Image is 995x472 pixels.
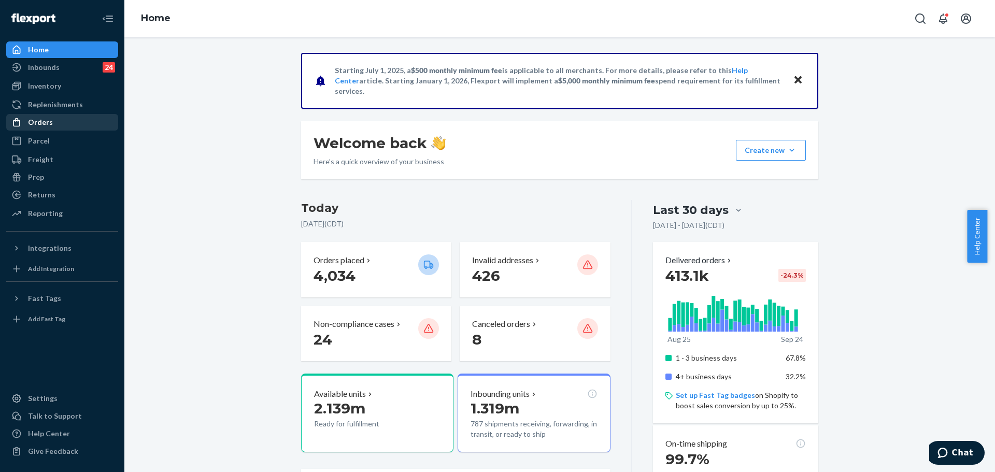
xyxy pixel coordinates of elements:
a: Returns [6,187,118,203]
button: Close [791,73,805,88]
span: 8 [472,331,481,348]
button: Open notifications [933,8,954,29]
p: Orders placed [314,254,364,266]
button: Available units2.139mReady for fulfillment [301,374,453,452]
div: Orders [28,117,53,127]
span: 2.139m [314,399,365,417]
button: Give Feedback [6,443,118,460]
a: Orders [6,114,118,131]
a: Set up Fast Tag badges [676,391,755,399]
div: Parcel [28,136,50,146]
p: Ready for fulfillment [314,419,410,429]
p: Available units [314,388,366,400]
p: [DATE] - [DATE] ( CDT ) [653,220,724,231]
div: Add Integration [28,264,74,273]
div: Freight [28,154,53,165]
h3: Today [301,200,610,217]
a: Reporting [6,205,118,222]
a: Add Integration [6,261,118,277]
div: Replenishments [28,99,83,110]
p: On-time shipping [665,438,727,450]
p: 787 shipments receiving, forwarding, in transit, or ready to ship [471,419,597,439]
p: Sep 24 [781,334,803,345]
p: Inbounding units [471,388,530,400]
span: 413.1k [665,267,709,284]
span: 426 [472,267,500,284]
div: Last 30 days [653,202,729,218]
button: Invalid addresses 426 [460,242,610,297]
a: Replenishments [6,96,118,113]
div: Home [28,45,49,55]
p: Aug 25 [667,334,691,345]
a: Inventory [6,78,118,94]
p: Starting July 1, 2025, a is applicable to all merchants. For more details, please refer to this a... [335,65,783,96]
img: Flexport logo [11,13,55,24]
button: Integrations [6,240,118,256]
div: Help Center [28,428,70,439]
span: 24 [314,331,332,348]
a: Help Center [6,425,118,442]
p: [DATE] ( CDT ) [301,219,610,229]
div: Reporting [28,208,63,219]
button: Non-compliance cases 24 [301,306,451,361]
div: Give Feedback [28,446,78,456]
button: Open account menu [956,8,976,29]
span: $5,000 monthly minimum fee [558,76,655,85]
p: Invalid addresses [472,254,533,266]
button: Help Center [967,210,987,263]
button: Open Search Box [910,8,931,29]
p: 4+ business days [676,371,778,382]
div: 24 [103,62,115,73]
div: Returns [28,190,55,200]
img: hand-wave emoji [431,136,446,150]
a: Parcel [6,133,118,149]
a: Inbounds24 [6,59,118,76]
span: 99.7% [665,450,709,468]
span: $500 monthly minimum fee [411,66,502,75]
div: Integrations [28,243,72,253]
button: Fast Tags [6,290,118,307]
span: 32.2% [786,372,806,381]
div: Prep [28,172,44,182]
div: Inventory [28,81,61,91]
a: Home [141,12,170,24]
span: 1.319m [471,399,519,417]
p: on Shopify to boost sales conversion by up to 25%. [676,390,806,411]
p: Canceled orders [472,318,530,330]
p: 1 - 3 business days [676,353,778,363]
a: Settings [6,390,118,407]
iframe: Opens a widget where you can chat to one of our agents [929,441,985,467]
button: Canceled orders 8 [460,306,610,361]
div: Fast Tags [28,293,61,304]
button: Orders placed 4,034 [301,242,451,297]
div: Settings [28,393,58,404]
ol: breadcrumbs [133,4,179,34]
div: Inbounds [28,62,60,73]
div: Talk to Support [28,411,82,421]
a: Prep [6,169,118,185]
p: Here’s a quick overview of your business [314,156,446,167]
button: Talk to Support [6,408,118,424]
button: Create new [736,140,806,161]
a: Freight [6,151,118,168]
div: -24.3 % [778,269,806,282]
button: Delivered orders [665,254,733,266]
p: Non-compliance cases [314,318,394,330]
h1: Welcome back [314,134,446,152]
button: Close Navigation [97,8,118,29]
div: Add Fast Tag [28,314,65,323]
span: 4,034 [314,267,356,284]
button: Inbounding units1.319m787 shipments receiving, forwarding, in transit, or ready to ship [458,374,610,452]
a: Add Fast Tag [6,311,118,327]
a: Home [6,41,118,58]
span: 67.8% [786,353,806,362]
